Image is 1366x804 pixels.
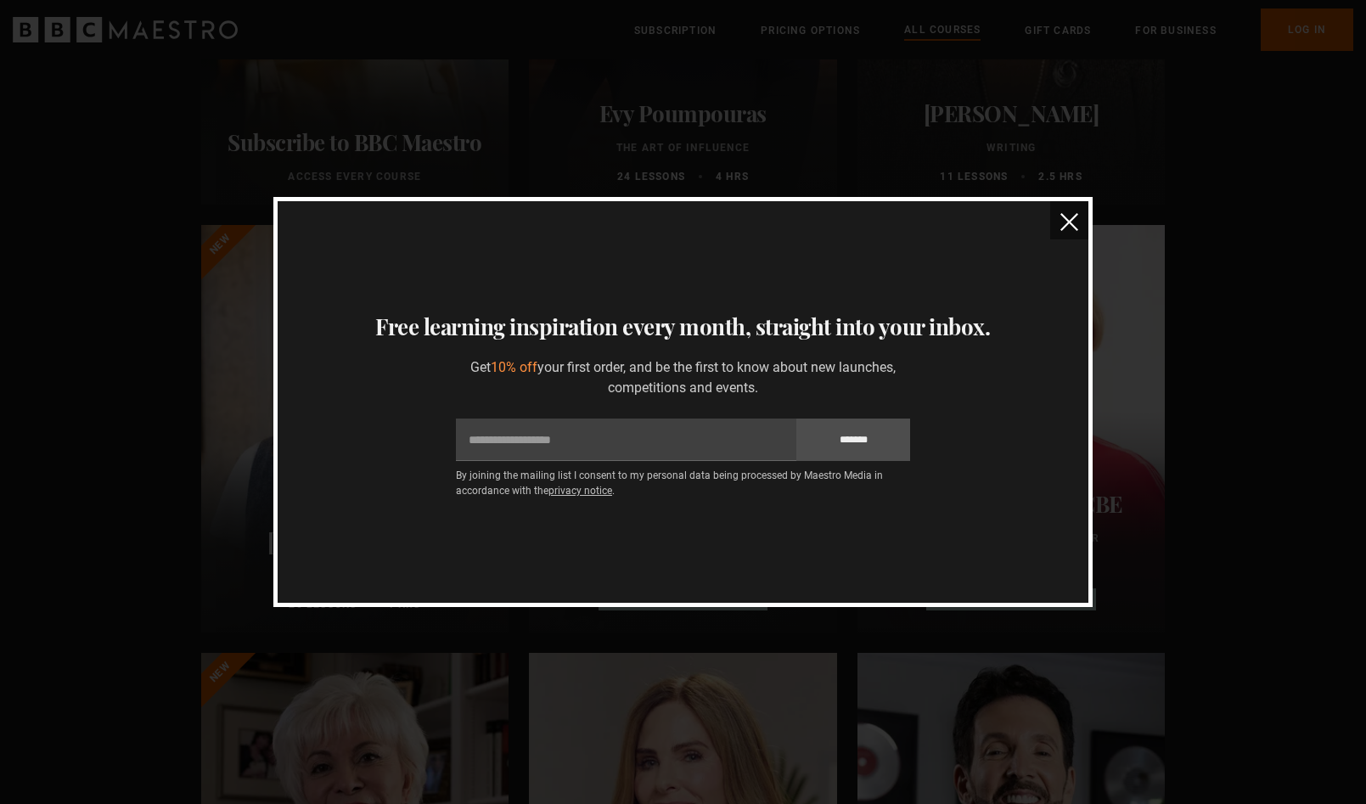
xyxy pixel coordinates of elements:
button: close [1050,201,1088,239]
p: Get your first order, and be the first to know about new launches, competitions and events. [456,357,910,398]
h3: Free learning inspiration every month, straight into your inbox. [298,310,1068,344]
p: By joining the mailing list I consent to my personal data being processed by Maestro Media in acc... [456,468,910,498]
span: 10% off [491,359,537,375]
a: privacy notice [548,485,612,497]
